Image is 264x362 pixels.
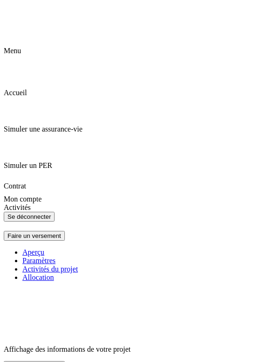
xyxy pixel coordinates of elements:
[4,68,260,97] div: Accueil
[4,141,260,170] div: Simuler un PER
[4,231,65,241] button: Faire un versement
[7,232,61,239] div: Faire un versement
[7,213,51,220] div: Se déconnecter
[4,89,260,97] p: Accueil
[22,257,260,265] a: Paramètres
[4,161,260,170] p: Simuler un PER
[4,125,260,133] p: Simuler une assurance-vie
[4,345,260,354] p: Affichage des informations de votre projet
[22,248,260,257] a: Aperçu
[4,182,26,190] span: Contrat
[4,47,21,55] span: Menu
[4,104,260,133] div: Simuler une assurance-vie
[4,195,42,203] span: Mon compte
[22,265,260,273] a: Activités du projet
[4,203,31,211] span: Activités
[4,212,55,222] button: Se déconnecter
[22,273,260,282] a: Allocation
